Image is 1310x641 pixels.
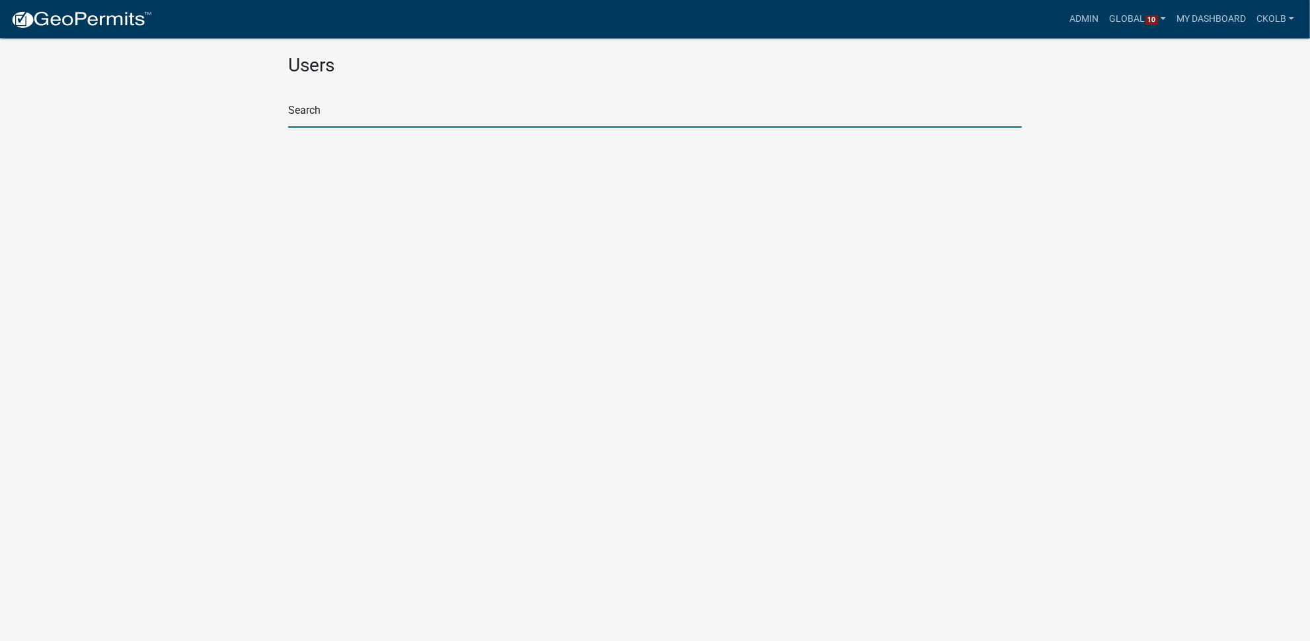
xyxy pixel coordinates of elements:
span: 10 [1145,15,1159,26]
a: ckolb [1251,7,1299,32]
a: Global10 [1104,7,1172,32]
a: Admin [1065,7,1104,32]
a: My Dashboard [1171,7,1251,32]
h3: Users [288,54,1022,77]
